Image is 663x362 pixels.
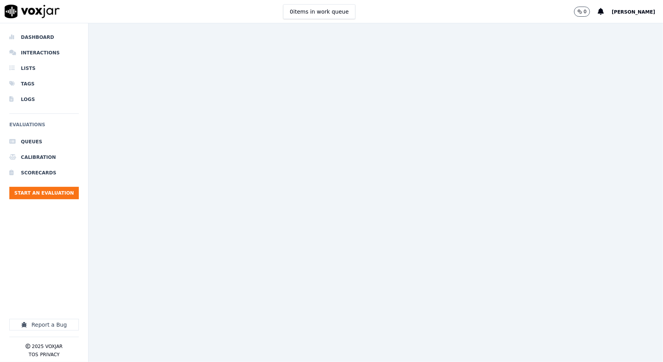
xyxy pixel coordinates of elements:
button: 0items in work queue [283,4,355,19]
a: Dashboard [9,30,79,45]
a: Calibration [9,150,79,165]
a: Scorecards [9,165,79,181]
button: Start an Evaluation [9,187,79,199]
h6: Evaluations [9,120,79,134]
button: Privacy [40,352,59,358]
button: TOS [29,352,38,358]
img: voxjar logo [5,5,60,18]
button: 0 [574,7,598,17]
span: [PERSON_NAME] [612,9,655,15]
a: Queues [9,134,79,150]
button: [PERSON_NAME] [612,7,663,16]
a: Interactions [9,45,79,61]
button: 0 [574,7,590,17]
p: 2025 Voxjar [32,343,63,350]
a: Lists [9,61,79,76]
a: Tags [9,76,79,92]
p: 0 [584,9,587,15]
a: Logs [9,92,79,107]
button: Report a Bug [9,319,79,331]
